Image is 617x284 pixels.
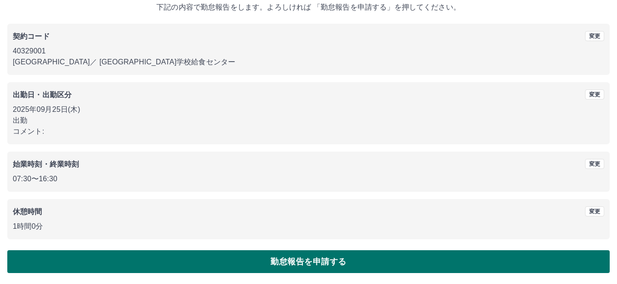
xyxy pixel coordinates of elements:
p: コメント: [13,126,604,137]
p: 1時間0分 [13,221,604,232]
p: 出勤 [13,115,604,126]
button: 変更 [585,206,604,216]
b: 出勤日・出勤区分 [13,91,72,99]
button: 勤怠報告を申請する [7,250,610,273]
button: 変更 [585,89,604,100]
b: 休憩時間 [13,208,42,216]
p: 下記の内容で勤怠報告をします。よろしければ 「勤怠報告を申請する」を押してください。 [7,2,610,13]
b: 始業時刻・終業時刻 [13,160,79,168]
b: 契約コード [13,32,50,40]
p: 2025年09月25日(木) [13,104,604,115]
p: 07:30 〜 16:30 [13,174,604,184]
p: [GEOGRAPHIC_DATA] ／ [GEOGRAPHIC_DATA]学校給食センター [13,57,604,68]
button: 変更 [585,31,604,41]
p: 40329001 [13,46,604,57]
button: 変更 [585,159,604,169]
